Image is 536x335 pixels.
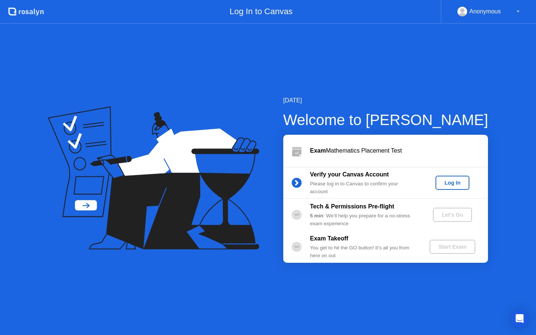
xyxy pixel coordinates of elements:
div: ▼ [516,7,520,16]
div: Please log in to Canvas to confirm your account [310,180,417,195]
div: Log In [438,180,466,186]
div: [DATE] [283,96,488,105]
div: : We’ll help you prepare for a no-stress exam experience [310,212,417,227]
div: Anonymous [469,7,501,16]
div: Welcome to [PERSON_NAME] [283,109,488,131]
div: Let's Go [436,212,469,218]
b: Tech & Permissions Pre-flight [310,203,394,210]
button: Let's Go [433,208,472,222]
b: Exam [310,147,326,154]
div: Mathematics Placement Test [310,146,488,155]
div: Start Exam [433,244,472,250]
button: Start Exam [430,240,475,254]
b: Exam Takeoff [310,235,348,242]
button: Log In [435,176,469,190]
b: 5 min [310,213,323,218]
div: You get to hit the GO button! It’s all you from here on out [310,244,417,259]
div: Open Intercom Messenger [511,310,529,328]
b: Verify your Canvas Account [310,171,389,178]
